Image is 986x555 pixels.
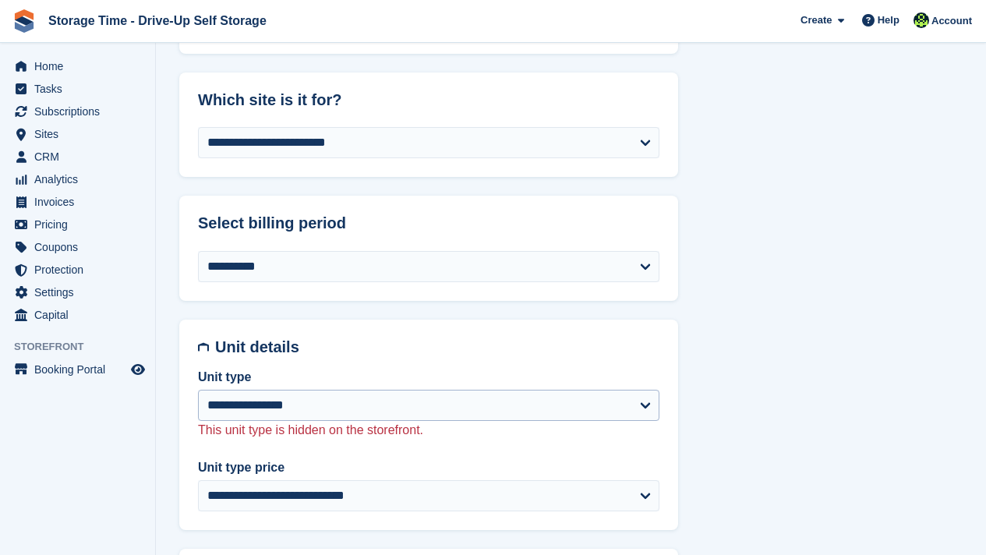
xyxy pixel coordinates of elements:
span: CRM [34,146,128,168]
img: Laaibah Sarwar [914,12,929,28]
a: menu [8,101,147,122]
span: Invoices [34,191,128,213]
a: menu [8,304,147,326]
a: menu [8,55,147,77]
span: Create [800,12,832,28]
a: menu [8,78,147,100]
span: Pricing [34,214,128,235]
label: Unit type price [198,458,659,477]
img: stora-icon-8386f47178a22dfd0bd8f6a31ec36ba5ce8667c1dd55bd0f319d3a0aa187defe.svg [12,9,36,33]
a: menu [8,359,147,380]
span: Subscriptions [34,101,128,122]
h2: Which site is it for? [198,91,659,109]
a: menu [8,123,147,145]
a: menu [8,146,147,168]
p: This unit type is hidden on the storefront. [198,421,659,440]
h2: Select billing period [198,214,659,232]
span: Coupons [34,236,128,258]
span: Home [34,55,128,77]
span: Tasks [34,78,128,100]
span: Booking Portal [34,359,128,380]
a: menu [8,259,147,281]
h2: Unit details [215,338,659,356]
a: Preview store [129,360,147,379]
a: menu [8,191,147,213]
span: Help [878,12,899,28]
a: menu [8,281,147,303]
a: menu [8,236,147,258]
a: Storage Time - Drive-Up Self Storage [42,8,273,34]
span: Account [931,13,972,29]
span: Sites [34,123,128,145]
span: Settings [34,281,128,303]
span: Protection [34,259,128,281]
img: unit-details-icon-595b0c5c156355b767ba7b61e002efae458ec76ed5ec05730b8e856ff9ea34a9.svg [198,338,209,356]
span: Capital [34,304,128,326]
a: menu [8,168,147,190]
a: menu [8,214,147,235]
span: Analytics [34,168,128,190]
label: Unit type [198,368,659,387]
span: Storefront [14,339,155,355]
